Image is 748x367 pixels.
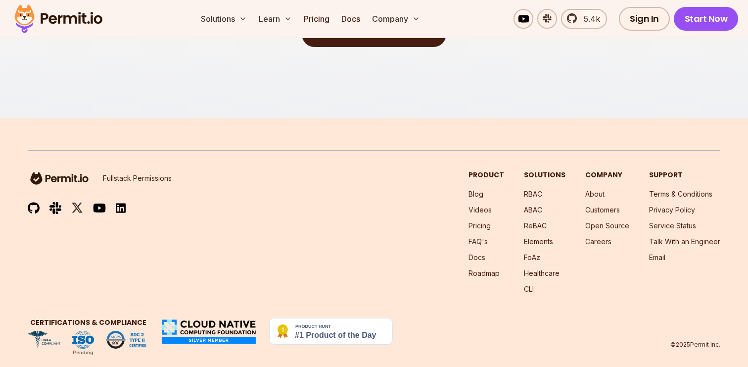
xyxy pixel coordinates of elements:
[269,318,393,345] img: Permit.io - Never build permissions again | Product Hunt
[468,253,485,262] a: Docs
[649,206,695,214] a: Privacy Policy
[468,221,491,230] a: Pricing
[619,7,670,31] a: Sign In
[649,221,696,230] a: Service Status
[93,202,106,213] img: youtube
[585,190,605,198] a: About
[670,341,720,349] p: © 2025 Permit Inc.
[674,7,739,31] a: Start Now
[585,237,611,246] a: Careers
[524,221,547,230] a: ReBAC
[116,203,126,214] img: linkedin
[197,9,251,29] button: Solutions
[28,170,91,186] img: logo
[468,237,488,246] a: FAQ's
[468,206,492,214] a: Videos
[468,170,504,179] h3: Product
[72,331,94,349] img: ISO
[524,170,565,179] h3: Solutions
[337,9,364,29] a: Docs
[524,237,553,246] a: Elements
[468,269,500,277] a: Roadmap
[255,9,296,29] button: Learn
[28,318,148,327] h3: Certifications & Compliance
[585,206,620,214] a: Customers
[10,2,107,36] img: Permit logo
[649,253,665,262] a: Email
[649,170,720,179] h3: Support
[73,349,93,357] div: Pending
[649,237,720,246] a: Talk With an Engineer
[106,331,148,349] img: SOC
[71,202,83,214] img: twitter
[28,202,40,214] img: github
[368,9,424,29] button: Company
[585,221,629,230] a: Open Source
[103,173,172,183] p: Fullstack Permissions
[524,253,540,262] a: FoAz
[578,13,600,25] span: 5.4k
[49,201,61,214] img: slack
[524,269,560,277] a: Healthcare
[300,9,333,29] a: Pricing
[28,331,60,349] img: HIPAA
[524,285,534,293] a: CLI
[524,206,542,214] a: ABAC
[468,190,483,198] a: Blog
[524,190,542,198] a: RBAC
[585,170,629,179] h3: Company
[561,9,607,29] a: 5.4k
[649,190,712,198] a: Terms & Conditions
